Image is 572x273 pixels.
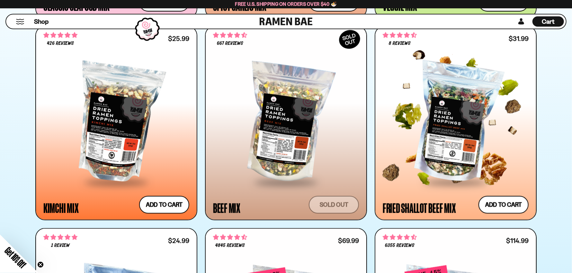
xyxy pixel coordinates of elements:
[213,31,247,39] span: 4.64 stars
[43,202,79,214] div: Kimchi Mix
[35,26,197,221] a: 4.76 stars 426 reviews $25.99 Kimchi Mix Add to cart
[532,14,564,29] a: Cart
[37,261,44,268] button: Close teaser
[389,41,411,46] span: 8 reviews
[509,36,529,42] div: $31.99
[385,243,415,248] span: 6355 reviews
[16,19,24,24] button: Mobile Menu Trigger
[215,243,245,248] span: 4845 reviews
[338,238,359,244] div: $69.99
[205,26,367,221] a: SOLDOUT 4.64 stars 667 reviews Beef Mix Sold out
[375,26,537,221] a: 4.62 stars 8 reviews $31.99 Fried Shallot Beef Mix Add to cart
[139,196,189,214] button: Add to cart
[213,202,240,214] div: Beef Mix
[34,17,49,26] span: Shop
[43,31,77,39] span: 4.76 stars
[506,238,529,244] div: $114.99
[383,31,417,39] span: 4.62 stars
[43,233,77,242] span: 5.00 stars
[383,202,456,214] div: Fried Shallot Beef Mix
[478,196,529,214] button: Add to cart
[217,41,243,46] span: 667 reviews
[383,233,417,242] span: 4.63 stars
[168,36,189,42] div: $25.99
[47,41,74,46] span: 426 reviews
[235,1,337,7] span: Free U.S. Shipping on Orders over $40 🍜
[213,233,247,242] span: 4.71 stars
[51,243,70,248] span: 1 review
[3,245,28,270] span: Get 10% Off
[336,27,363,52] div: SOLD OUT
[168,238,189,244] div: $24.99
[542,18,555,25] span: Cart
[34,16,49,27] a: Shop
